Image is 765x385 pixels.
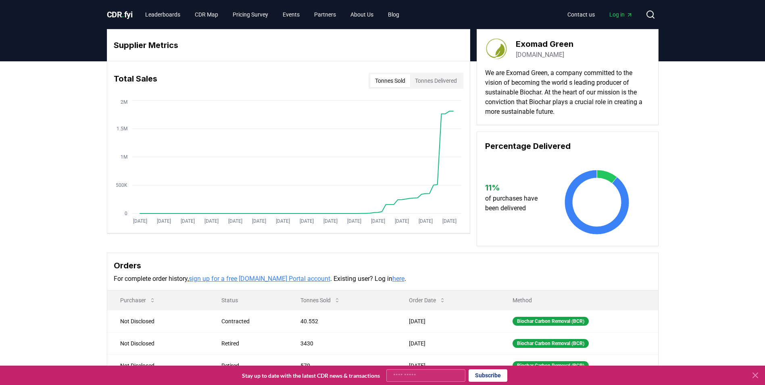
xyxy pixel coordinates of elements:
[133,218,147,224] tspan: [DATE]
[308,7,342,22] a: Partners
[288,310,396,332] td: 40.552
[516,50,564,60] a: [DOMAIN_NAME]
[275,218,290,224] tspan: [DATE]
[344,7,380,22] a: About Us
[294,292,347,308] button: Tonnes Sold
[276,7,306,22] a: Events
[561,7,601,22] a: Contact us
[122,10,124,19] span: .
[396,332,500,354] td: [DATE]
[188,7,225,22] a: CDR Map
[107,10,133,19] span: CDR fyi
[221,339,281,347] div: Retired
[418,218,432,224] tspan: [DATE]
[121,99,127,105] tspan: 2M
[370,74,410,87] button: Tonnes Sold
[228,218,242,224] tspan: [DATE]
[252,218,266,224] tspan: [DATE]
[392,275,404,282] a: here
[156,218,171,224] tspan: [DATE]
[410,74,462,87] button: Tonnes Delivered
[485,182,545,194] h3: 11 %
[516,38,573,50] h3: Exomad Green
[114,259,652,272] h3: Orders
[485,38,508,60] img: Exomad Green-logo
[506,296,651,304] p: Method
[221,317,281,325] div: Contracted
[189,275,330,282] a: sign up for a free [DOMAIN_NAME] Portal account
[396,310,500,332] td: [DATE]
[107,9,133,20] a: CDR.fyi
[394,218,409,224] tspan: [DATE]
[396,354,500,377] td: [DATE]
[513,317,589,326] div: Biochar Carbon Removal (BCR)
[603,7,639,22] a: Log in
[116,182,127,188] tspan: 500K
[288,332,396,354] td: 3430
[347,218,361,224] tspan: [DATE]
[107,310,209,332] td: Not Disclosed
[139,7,406,22] nav: Main
[402,292,452,308] button: Order Date
[371,218,385,224] tspan: [DATE]
[107,354,209,377] td: Not Disclosed
[226,7,275,22] a: Pricing Survey
[323,218,337,224] tspan: [DATE]
[114,274,652,284] p: For complete order history, . Existing user? Log in .
[442,218,456,224] tspan: [DATE]
[221,362,281,370] div: Retired
[215,296,281,304] p: Status
[114,73,157,89] h3: Total Sales
[299,218,313,224] tspan: [DATE]
[125,211,127,216] tspan: 0
[561,7,639,22] nav: Main
[121,154,127,160] tspan: 1M
[485,68,650,117] p: We are Exomad Green, a company committed to the vision of becoming the world s leading producer o...
[485,194,545,213] p: of purchases have been delivered
[204,218,218,224] tspan: [DATE]
[288,354,396,377] td: 570
[114,292,162,308] button: Purchaser
[180,218,194,224] tspan: [DATE]
[107,332,209,354] td: Not Disclosed
[381,7,406,22] a: Blog
[114,39,463,51] h3: Supplier Metrics
[609,10,633,19] span: Log in
[117,126,127,132] tspan: 1.5M
[139,7,187,22] a: Leaderboards
[513,361,589,370] div: Biochar Carbon Removal (BCR)
[513,339,589,348] div: Biochar Carbon Removal (BCR)
[485,140,650,152] h3: Percentage Delivered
